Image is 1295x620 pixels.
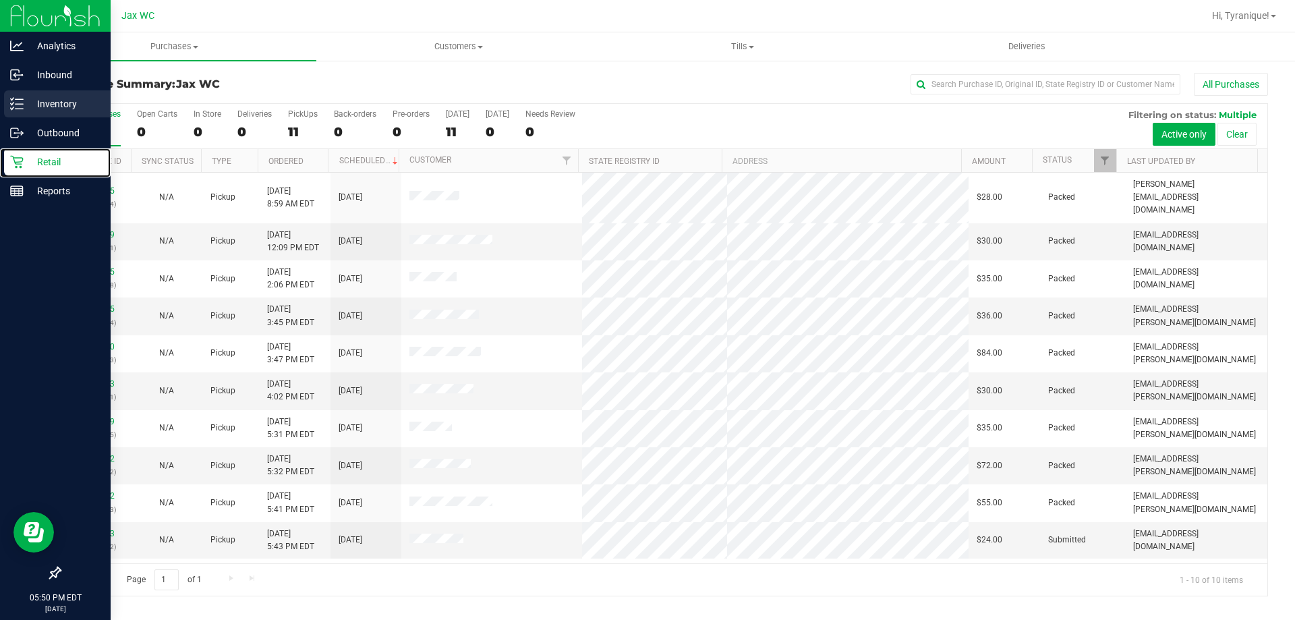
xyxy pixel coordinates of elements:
[212,157,231,166] a: Type
[1048,235,1075,248] span: Packed
[977,310,1002,322] span: $36.00
[159,236,174,246] span: Not Applicable
[339,273,362,285] span: [DATE]
[600,32,884,61] a: Tills
[121,10,154,22] span: Jax WC
[722,149,961,173] th: Address
[1128,109,1216,120] span: Filtering on status:
[339,191,362,204] span: [DATE]
[1219,109,1257,120] span: Multiple
[334,124,376,140] div: 0
[339,422,362,434] span: [DATE]
[24,125,105,141] p: Outbound
[1217,123,1257,146] button: Clear
[77,342,115,351] a: 11814200
[977,459,1002,472] span: $72.00
[1048,422,1075,434] span: Packed
[589,157,660,166] a: State Registry ID
[316,32,600,61] a: Customers
[1048,191,1075,204] span: Packed
[159,347,174,360] button: N/A
[267,185,314,210] span: [DATE] 8:59 AM EDT
[1133,453,1259,478] span: [EMAIL_ADDRESS][PERSON_NAME][DOMAIN_NAME]
[1043,155,1072,165] a: Status
[10,126,24,140] inline-svg: Outbound
[977,191,1002,204] span: $28.00
[393,124,430,140] div: 0
[59,78,462,90] h3: Purchase Summary:
[77,267,115,277] a: 11813375
[159,310,174,322] button: N/A
[885,32,1169,61] a: Deliveries
[210,235,235,248] span: Pickup
[1212,10,1269,21] span: Hi, Tyranique!
[1048,459,1075,472] span: Packed
[10,68,24,82] inline-svg: Inbound
[159,191,174,204] button: N/A
[977,422,1002,434] span: $35.00
[990,40,1064,53] span: Deliveries
[267,266,314,291] span: [DATE] 2:06 PM EDT
[334,109,376,119] div: Back-orders
[1048,273,1075,285] span: Packed
[24,67,105,83] p: Inbound
[24,38,105,54] p: Analytics
[10,39,24,53] inline-svg: Analytics
[972,157,1006,166] a: Amount
[1153,123,1215,146] button: Active only
[1133,178,1259,217] span: [PERSON_NAME][EMAIL_ADDRESS][DOMAIN_NAME]
[159,386,174,395] span: Not Applicable
[77,379,115,389] a: 11814233
[268,157,304,166] a: Ordered
[137,109,177,119] div: Open Carts
[77,454,115,463] a: 11814942
[210,534,235,546] span: Pickup
[339,497,362,509] span: [DATE]
[339,310,362,322] span: [DATE]
[556,149,578,172] a: Filter
[1133,341,1259,366] span: [EMAIL_ADDRESS][PERSON_NAME][DOMAIN_NAME]
[142,157,194,166] a: Sync Status
[393,109,430,119] div: Pre-orders
[159,423,174,432] span: Not Applicable
[210,422,235,434] span: Pickup
[176,78,220,90] span: Jax WC
[267,490,314,515] span: [DATE] 5:41 PM EDT
[159,534,174,546] button: N/A
[1133,303,1259,329] span: [EMAIL_ADDRESS][PERSON_NAME][DOMAIN_NAME]
[77,529,115,538] a: 11815033
[1048,385,1075,397] span: Packed
[1169,569,1254,590] span: 1 - 10 of 10 items
[159,461,174,470] span: Not Applicable
[159,348,174,358] span: Not Applicable
[339,347,362,360] span: [DATE]
[486,124,509,140] div: 0
[911,74,1180,94] input: Search Purchase ID, Original ID, State Registry ID or Customer Name...
[1048,310,1075,322] span: Packed
[32,40,316,53] span: Purchases
[210,347,235,360] span: Pickup
[1127,157,1195,166] a: Last Updated By
[10,184,24,198] inline-svg: Reports
[1133,416,1259,441] span: [EMAIL_ADDRESS][PERSON_NAME][DOMAIN_NAME]
[339,459,362,472] span: [DATE]
[409,155,451,165] a: Customer
[525,124,575,140] div: 0
[1048,347,1075,360] span: Packed
[237,109,272,119] div: Deliveries
[339,235,362,248] span: [DATE]
[194,124,221,140] div: 0
[267,229,319,254] span: [DATE] 12:09 PM EDT
[267,453,314,478] span: [DATE] 5:32 PM EDT
[1133,229,1259,254] span: [EMAIL_ADDRESS][DOMAIN_NAME]
[210,459,235,472] span: Pickup
[977,273,1002,285] span: $35.00
[977,347,1002,360] span: $84.00
[525,109,575,119] div: Needs Review
[24,154,105,170] p: Retail
[977,235,1002,248] span: $30.00
[1133,266,1259,291] span: [EMAIL_ADDRESS][DOMAIN_NAME]
[1133,378,1259,403] span: [EMAIL_ADDRESS][PERSON_NAME][DOMAIN_NAME]
[159,385,174,397] button: N/A
[1133,490,1259,515] span: [EMAIL_ADDRESS][PERSON_NAME][DOMAIN_NAME]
